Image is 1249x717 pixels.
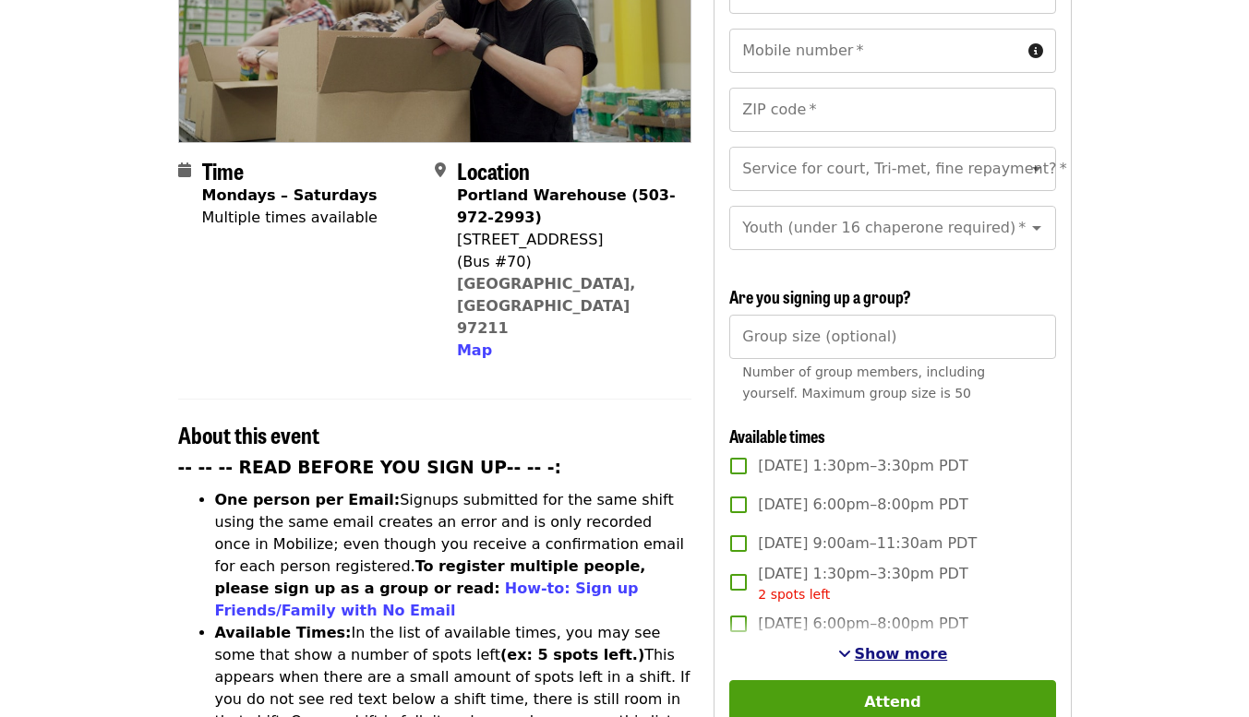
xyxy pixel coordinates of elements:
[178,418,319,450] span: About this event
[838,643,948,665] button: See more timeslots
[758,587,830,602] span: 2 spots left
[758,563,967,604] span: [DATE] 1:30pm–3:30pm PDT
[758,494,967,516] span: [DATE] 6:00pm–8:00pm PDT
[202,186,378,204] strong: Mondays – Saturdays
[202,207,378,229] div: Multiple times available
[457,186,676,226] strong: Portland Warehouse (503-972-2993)
[729,29,1020,73] input: Mobile number
[457,154,530,186] span: Location
[1024,215,1050,241] button: Open
[457,341,492,359] span: Map
[500,646,644,663] strong: (ex: 5 spots left.)
[215,491,401,508] strong: One person per Email:
[215,580,639,619] a: How-to: Sign up Friends/Family with No Email
[758,455,967,477] span: [DATE] 1:30pm–3:30pm PDT
[457,251,677,273] div: (Bus #70)
[215,557,646,597] strong: To register multiple people, please sign up as a group or read:
[729,88,1055,132] input: ZIP code
[457,275,636,337] a: [GEOGRAPHIC_DATA], [GEOGRAPHIC_DATA] 97211
[729,284,911,308] span: Are you signing up a group?
[202,154,244,186] span: Time
[178,161,191,179] i: calendar icon
[758,613,967,635] span: [DATE] 6:00pm–8:00pm PDT
[758,532,977,555] span: [DATE] 9:00am–11:30am PDT
[729,424,825,448] span: Available times
[178,458,562,477] strong: -- -- -- READ BEFORE YOU SIGN UP-- -- -:
[215,624,352,641] strong: Available Times:
[457,229,677,251] div: [STREET_ADDRESS]
[855,645,948,663] span: Show more
[1028,42,1043,60] i: circle-info icon
[215,489,692,622] li: Signups submitted for the same shift using the same email creates an error and is only recorded o...
[729,315,1055,359] input: [object Object]
[457,340,492,362] button: Map
[742,364,985,400] span: Number of group members, including yourself. Maximum group size is 50
[1024,156,1050,182] button: Open
[435,161,446,179] i: map-marker-alt icon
